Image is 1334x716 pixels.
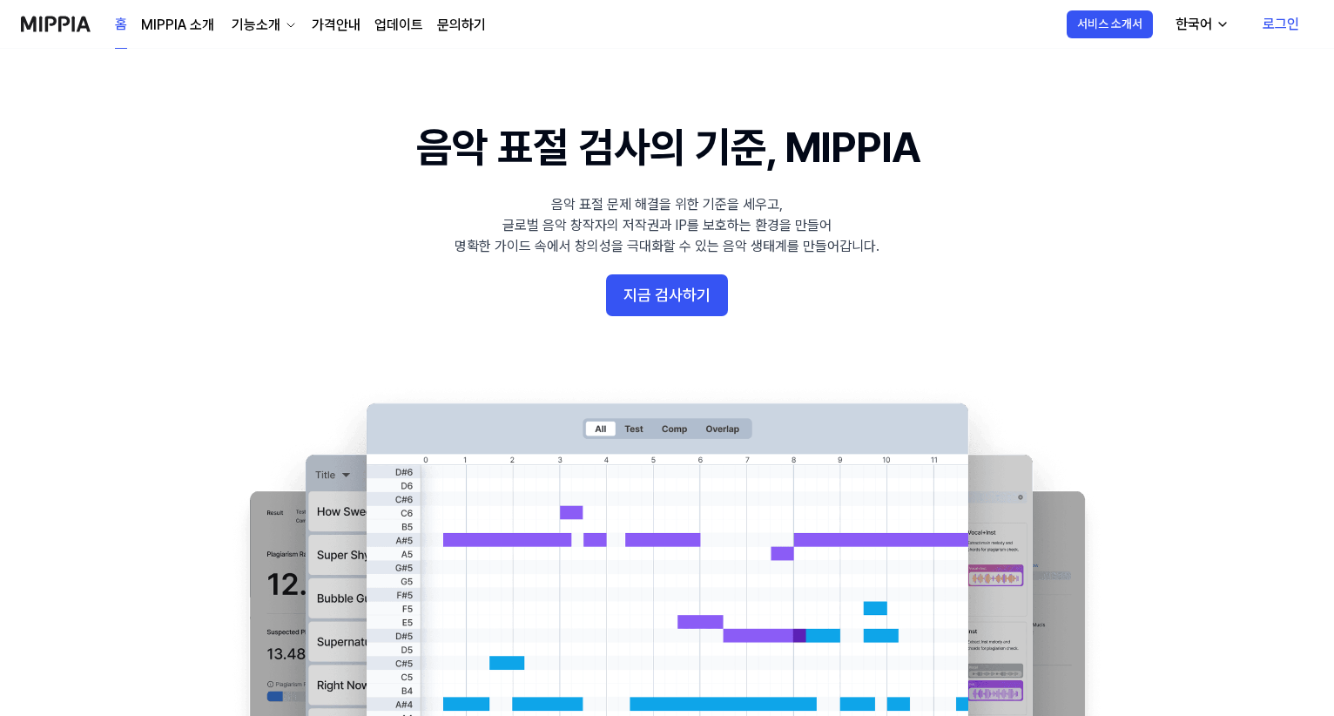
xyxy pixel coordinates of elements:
button: 한국어 [1162,7,1240,42]
div: 기능소개 [228,15,284,36]
button: 기능소개 [228,15,298,36]
button: 서비스 소개서 [1067,10,1153,38]
a: 업데이트 [374,15,423,36]
div: 음악 표절 문제 해결을 위한 기준을 세우고, 글로벌 음악 창작자의 저작권과 IP를 보호하는 환경을 만들어 명확한 가이드 속에서 창의성을 극대화할 수 있는 음악 생태계를 만들어... [455,194,879,257]
a: 홈 [115,1,127,49]
button: 지금 검사하기 [606,274,728,316]
div: 한국어 [1172,14,1216,35]
a: 문의하기 [437,15,486,36]
h1: 음악 표절 검사의 기준, MIPPIA [416,118,919,177]
a: MIPPIA 소개 [141,15,214,36]
a: 가격안내 [312,15,360,36]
